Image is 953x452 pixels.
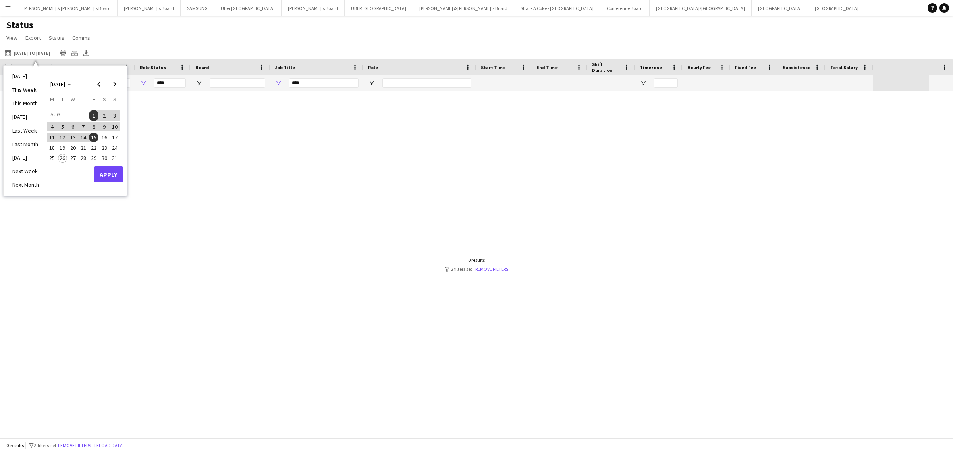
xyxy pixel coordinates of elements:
[735,64,756,70] span: Fixed Fee
[58,48,68,58] app-action-btn: Print
[687,64,711,70] span: Hourly Fee
[89,153,99,163] button: 29-08-2025
[94,166,123,182] button: Apply
[140,79,147,87] button: Open Filter Menu
[654,78,678,88] input: Timezone Filter Input
[34,442,56,448] span: 2 filters set
[47,133,57,142] span: 11
[70,48,79,58] app-action-btn: Crew files as ZIP
[289,78,359,88] input: Job Title Filter Input
[79,143,88,153] span: 21
[89,133,98,142] span: 15
[110,143,120,153] button: 24-08-2025
[68,133,78,142] span: 13
[22,33,44,43] a: Export
[275,64,295,70] span: Job Title
[99,109,109,122] button: 02-08-2025
[58,143,68,153] span: 19
[8,124,44,137] li: Last Week
[47,77,74,91] button: Choose month and year
[8,70,44,83] li: [DATE]
[72,34,90,41] span: Comms
[110,153,120,163] button: 31-08-2025
[93,96,95,103] span: F
[110,122,120,132] span: 10
[8,97,44,110] li: This Month
[47,122,57,132] button: 04-08-2025
[99,132,109,143] button: 16-08-2025
[181,0,214,16] button: SAMSUNG
[100,133,109,142] span: 16
[8,110,44,124] li: [DATE]
[79,154,88,163] span: 28
[91,76,107,92] button: Previous month
[100,143,109,153] span: 23
[100,122,109,132] span: 9
[57,153,68,163] button: 26-08-2025
[640,64,662,70] span: Timezone
[808,0,865,16] button: [GEOGRAPHIC_DATA]
[64,64,77,70] span: Name
[110,133,120,142] span: 17
[78,132,89,143] button: 14-08-2025
[8,83,44,97] li: This Week
[345,0,413,16] button: UBER [GEOGRAPHIC_DATA]
[78,143,89,153] button: 21-08-2025
[475,266,508,272] a: Remove filters
[16,0,118,16] button: [PERSON_NAME] & [PERSON_NAME]'s Board
[282,0,345,16] button: [PERSON_NAME]'s Board
[68,153,78,163] button: 27-08-2025
[68,122,78,132] span: 6
[5,64,12,71] input: Column with Header Selection
[25,34,41,41] span: Export
[47,153,57,163] button: 25-08-2025
[368,79,375,87] button: Open Filter Menu
[81,48,91,58] app-action-btn: Export XLSX
[99,153,109,163] button: 30-08-2025
[89,109,99,122] button: 01-08-2025
[99,143,109,153] button: 23-08-2025
[3,33,21,43] a: View
[89,122,99,132] button: 08-08-2025
[830,64,858,70] span: Total Salary
[68,143,78,153] button: 20-08-2025
[58,133,68,142] span: 12
[100,110,109,121] span: 2
[69,33,93,43] a: Comms
[368,64,378,70] span: Role
[8,178,44,191] li: Next Month
[47,154,57,163] span: 25
[600,0,650,16] button: Conference Board
[110,143,120,153] span: 24
[113,96,116,103] span: S
[89,143,98,153] span: 22
[8,151,44,164] li: [DATE]
[783,64,810,70] span: Subsistence
[445,266,508,272] div: 2 filters set
[8,137,44,151] li: Last Month
[89,143,99,153] button: 22-08-2025
[61,96,64,103] span: T
[79,122,88,132] span: 7
[592,61,621,73] span: Shift Duration
[110,109,120,122] button: 03-08-2025
[536,64,558,70] span: End Time
[47,143,57,153] span: 18
[103,96,106,103] span: S
[413,0,514,16] button: [PERSON_NAME] & [PERSON_NAME]'s Board
[57,132,68,143] button: 12-08-2025
[210,78,265,88] input: Board Filter Input
[68,122,78,132] button: 06-08-2025
[89,132,99,143] button: 15-08-2025
[93,441,124,450] button: Reload data
[3,48,52,58] button: [DATE] to [DATE]
[107,76,123,92] button: Next month
[481,64,505,70] span: Start Time
[68,154,78,163] span: 27
[50,81,65,88] span: [DATE]
[195,79,203,87] button: Open Filter Menu
[275,79,282,87] button: Open Filter Menu
[17,64,28,70] span: Date
[640,79,647,87] button: Open Filter Menu
[46,33,68,43] a: Status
